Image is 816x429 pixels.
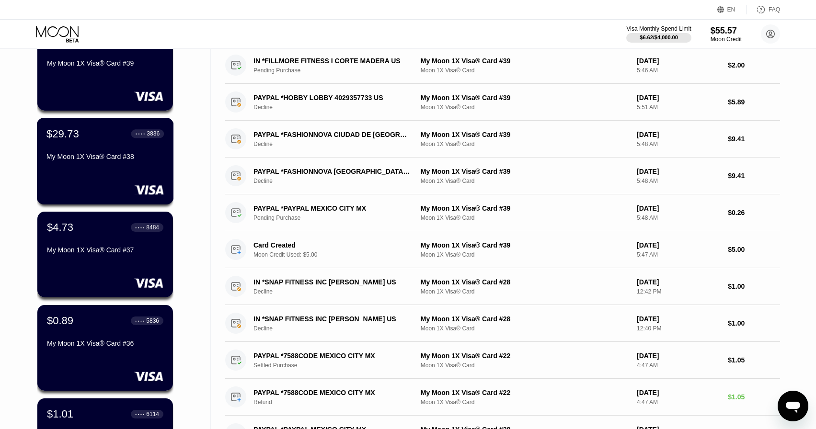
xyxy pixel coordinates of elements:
[135,413,145,416] div: ● ● ● ●
[421,352,629,360] div: My Moon 1X Visa® Card #22
[637,352,720,360] div: [DATE]
[728,61,780,69] div: $2.00
[146,317,159,324] div: 5836
[728,98,780,106] div: $5.89
[421,325,629,332] div: Moon 1X Visa® Card
[421,131,629,138] div: My Moon 1X Visa® Card #39
[47,315,73,327] div: $0.89
[421,315,629,323] div: My Moon 1X Visa® Card #28
[46,153,164,160] div: My Moon 1X Visa® Card #38
[46,127,79,140] div: $29.73
[421,94,629,102] div: My Moon 1X Visa® Card #39
[135,226,145,229] div: ● ● ● ●
[225,305,780,342] div: IN *SNAP FITNESS INC [PERSON_NAME] USDeclineMy Moon 1X Visa® Card #28Moon 1X Visa® Card[DATE]12:4...
[637,104,720,111] div: 5:51 AM
[146,224,159,231] div: 8484
[421,241,629,249] div: My Moon 1X Visa® Card #39
[637,214,720,221] div: 5:48 AM
[637,288,720,295] div: 12:42 PM
[253,251,423,258] div: Moon Credit Used: $5.00
[637,241,720,249] div: [DATE]
[711,36,742,43] div: Moon Credit
[637,399,720,406] div: 4:47 AM
[637,178,720,184] div: 5:48 AM
[421,204,629,212] div: My Moon 1X Visa® Card #39
[47,221,73,234] div: $4.73
[421,141,629,147] div: Moon 1X Visa® Card
[637,315,720,323] div: [DATE]
[728,172,780,180] div: $9.41
[37,212,173,297] div: $4.73● ● ● ●8484My Moon 1X Visa® Card #37
[47,339,163,347] div: My Moon 1X Visa® Card #36
[421,67,629,74] div: Moon 1X Visa® Card
[421,288,629,295] div: Moon 1X Visa® Card
[421,362,629,369] div: Moon 1X Visa® Card
[225,121,780,158] div: PAYPAL *FASHIONNOVA CIUDAD DE [GEOGRAPHIC_DATA]DeclineMy Moon 1X Visa® Card #39Moon 1X Visa® Card...
[727,6,736,13] div: EN
[253,141,423,147] div: Decline
[147,130,160,137] div: 3836
[225,158,780,194] div: PAYPAL *FASHIONNOVA [GEOGRAPHIC_DATA] MXDeclineMy Moon 1X Visa® Card #39Moon 1X Visa® Card[DATE]5...
[146,411,159,418] div: 6114
[253,362,423,369] div: Settled Purchase
[728,209,780,216] div: $0.26
[225,84,780,121] div: PAYPAL *HOBBY LOBBY 4029357733 USDeclineMy Moon 1X Visa® Card #39Moon 1X Visa® Card[DATE]5:51 AM$...
[47,408,73,420] div: $1.01
[225,47,780,84] div: IN *FILLMORE FITNESS I CORTE MADERA USPending PurchaseMy Moon 1X Visa® Card #39Moon 1X Visa® Card...
[637,204,720,212] div: [DATE]
[637,251,720,258] div: 5:47 AM
[253,104,423,111] div: Decline
[253,352,411,360] div: PAYPAL *7588CODE MEXICO CITY MX
[253,67,423,74] div: Pending Purchase
[728,319,780,327] div: $1.00
[711,26,742,36] div: $55.57
[637,94,720,102] div: [DATE]
[637,278,720,286] div: [DATE]
[135,319,145,322] div: ● ● ● ●
[253,214,423,221] div: Pending Purchase
[136,132,145,135] div: ● ● ● ●
[421,214,629,221] div: Moon 1X Visa® Card
[778,391,808,421] iframe: Button to launch messaging window
[421,278,629,286] div: My Moon 1X Visa® Card #28
[47,59,163,67] div: My Moon 1X Visa® Card #39
[225,194,780,231] div: PAYPAL *PAYPAL MEXICO CITY MXPending PurchaseMy Moon 1X Visa® Card #39Moon 1X Visa® Card[DATE]5:4...
[728,393,780,401] div: $1.05
[769,6,780,13] div: FAQ
[637,362,720,369] div: 4:47 AM
[421,389,629,396] div: My Moon 1X Visa® Card #22
[253,57,411,65] div: IN *FILLMORE FITNESS I CORTE MADERA US
[253,94,411,102] div: PAYPAL *HOBBY LOBBY 4029357733 US
[637,67,720,74] div: 5:46 AM
[253,389,411,396] div: PAYPAL *7588CODE MEXICO CITY MX
[253,241,411,249] div: Card Created
[253,288,423,295] div: Decline
[37,25,173,111] div: $2.73● ● ● ●2136My Moon 1X Visa® Card #39
[253,178,423,184] div: Decline
[637,141,720,147] div: 5:48 AM
[421,104,629,111] div: Moon 1X Visa® Card
[637,389,720,396] div: [DATE]
[747,5,780,14] div: FAQ
[421,178,629,184] div: Moon 1X Visa® Card
[626,25,691,32] div: Visa Monthly Spend Limit
[728,282,780,290] div: $1.00
[421,57,629,65] div: My Moon 1X Visa® Card #39
[637,57,720,65] div: [DATE]
[626,25,691,43] div: Visa Monthly Spend Limit$6.62/$4,000.00
[421,168,629,175] div: My Moon 1X Visa® Card #39
[637,131,720,138] div: [DATE]
[253,204,411,212] div: PAYPAL *PAYPAL MEXICO CITY MX
[37,305,173,391] div: $0.89● ● ● ●5836My Moon 1X Visa® Card #36
[253,399,423,406] div: Refund
[253,168,411,175] div: PAYPAL *FASHIONNOVA [GEOGRAPHIC_DATA] MX
[421,399,629,406] div: Moon 1X Visa® Card
[47,246,163,254] div: My Moon 1X Visa® Card #37
[37,118,173,204] div: $29.73● ● ● ●3836My Moon 1X Visa® Card #38
[717,5,747,14] div: EN
[225,231,780,268] div: Card CreatedMoon Credit Used: $5.00My Moon 1X Visa® Card #39Moon 1X Visa® Card[DATE]5:47 AM$5.00
[225,379,780,416] div: PAYPAL *7588CODE MEXICO CITY MXRefundMy Moon 1X Visa® Card #22Moon 1X Visa® Card[DATE]4:47 AM$1.05
[253,278,411,286] div: IN *SNAP FITNESS INC [PERSON_NAME] US
[728,246,780,253] div: $5.00
[728,135,780,143] div: $9.41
